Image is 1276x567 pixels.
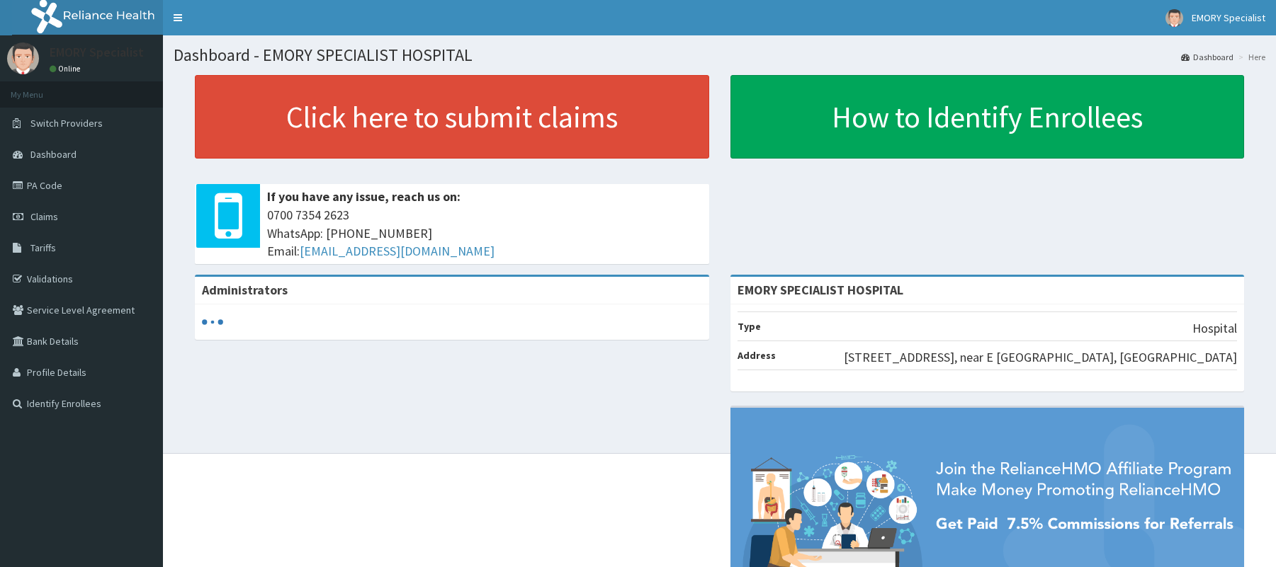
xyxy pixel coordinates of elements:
[30,117,103,130] span: Switch Providers
[202,282,288,298] b: Administrators
[202,311,223,333] svg: audio-loading
[50,46,144,59] p: EMORY Specialist
[1181,51,1233,63] a: Dashboard
[30,241,56,254] span: Tariffs
[1235,51,1265,63] li: Here
[1192,11,1265,24] span: EMORY Specialist
[30,210,58,223] span: Claims
[738,320,761,333] b: Type
[267,188,461,205] b: If you have any issue, reach us on:
[300,243,495,259] a: [EMAIL_ADDRESS][DOMAIN_NAME]
[738,349,776,362] b: Address
[1165,9,1183,27] img: User Image
[7,42,39,74] img: User Image
[30,148,77,161] span: Dashboard
[195,75,709,159] a: Click here to submit claims
[174,46,1265,64] h1: Dashboard - EMORY SPECIALIST HOSPITAL
[1192,319,1237,338] p: Hospital
[730,75,1245,159] a: How to Identify Enrollees
[738,282,903,298] strong: EMORY SPECIALIST HOSPITAL
[267,206,702,260] span: 0700 7354 2623 WhatsApp: [PHONE_NUMBER] Email:
[50,64,84,74] a: Online
[844,348,1237,367] p: [STREET_ADDRESS], near E [GEOGRAPHIC_DATA], [GEOGRAPHIC_DATA]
